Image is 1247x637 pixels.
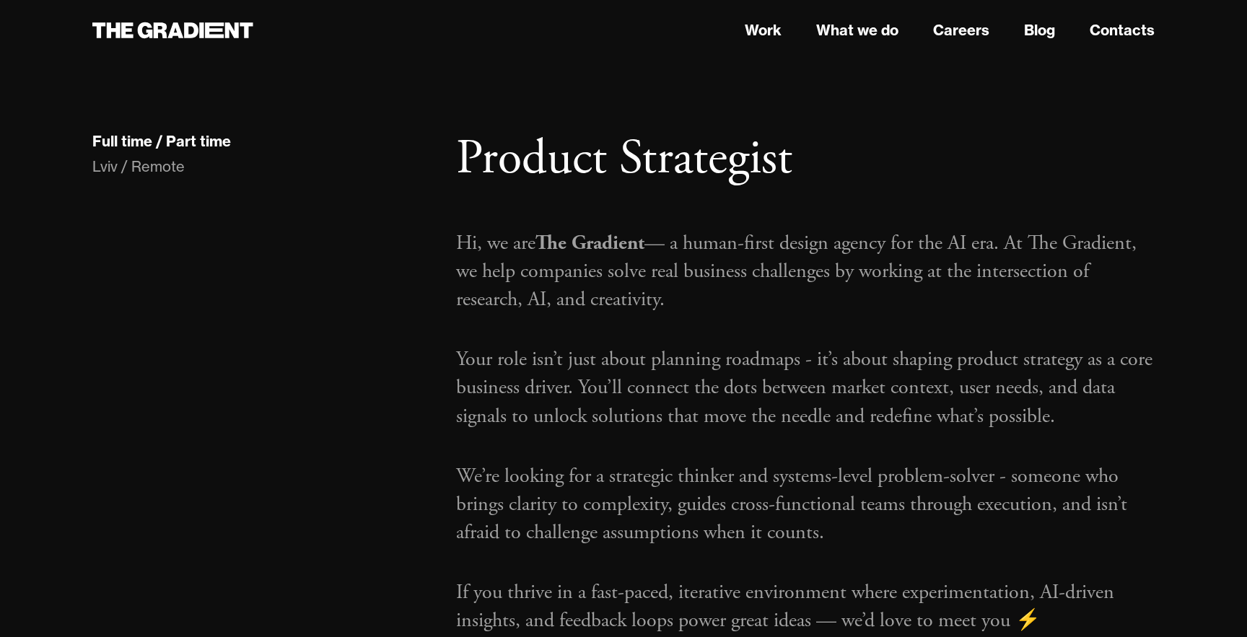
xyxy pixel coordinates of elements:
[456,229,1155,315] p: Hi, we are — a human-first design agency for the AI era. At The Gradient, we help companies solve...
[456,462,1155,548] p: We’re looking for a strategic thinker and systems-level problem-solver - someone who brings clari...
[456,346,1155,431] p: Your role isn’t just about planning roadmaps - it’s about shaping product strategy as a core busi...
[456,130,1155,189] h1: Product Strategist
[933,19,989,41] a: Careers
[92,157,427,177] div: Lviv / Remote
[816,19,898,41] a: What we do
[535,230,644,256] strong: The Gradient
[92,132,231,151] div: Full time / Part time
[456,579,1155,635] p: If you thrive in a fast-paced, iterative environment where experimentation, AI-driven insights, a...
[1024,19,1055,41] a: Blog
[745,19,782,41] a: Work
[1090,19,1155,41] a: Contacts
